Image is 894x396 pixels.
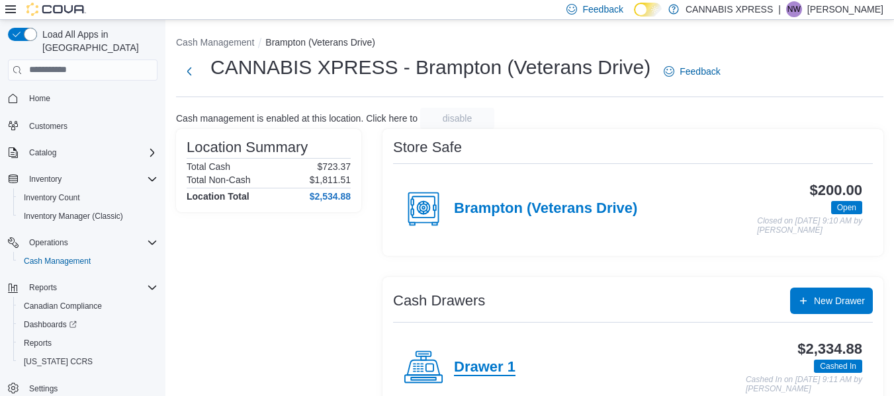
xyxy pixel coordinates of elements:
[797,341,862,357] h3: $2,334.88
[19,335,157,351] span: Reports
[778,1,781,17] p: |
[29,93,50,104] span: Home
[19,317,157,333] span: Dashboards
[24,117,157,134] span: Customers
[24,171,67,187] button: Inventory
[29,174,62,184] span: Inventory
[3,278,163,297] button: Reports
[24,118,73,134] a: Customers
[393,293,485,309] h3: Cash Drawers
[13,252,163,270] button: Cash Management
[786,1,802,17] div: Nathan Wilson
[19,317,82,333] a: Dashboards
[29,383,58,394] span: Settings
[19,208,157,224] span: Inventory Manager (Classic)
[19,208,128,224] a: Inventory Manager (Classic)
[837,202,856,214] span: Open
[13,207,163,225] button: Inventory Manager (Classic)
[24,356,93,367] span: [US_STATE] CCRS
[634,3,662,17] input: Dark Mode
[746,376,862,393] p: Cashed In on [DATE] 9:11 AM by [PERSON_NAME]
[814,294,865,307] span: New Drawer
[210,54,650,81] h1: CANNABIS XPRESS - Brampton (Veterans Drive)
[176,36,883,52] nav: An example of EuiBreadcrumbs
[443,112,472,125] span: disable
[3,143,163,162] button: Catalog
[13,352,163,371] button: [US_STATE] CCRS
[176,58,202,85] button: Next
[187,139,308,155] h3: Location Summary
[810,182,862,198] h3: $200.00
[787,1,801,17] span: NW
[24,338,52,348] span: Reports
[19,298,107,314] a: Canadian Compliance
[310,175,351,185] p: $1,811.51
[317,161,351,172] p: $723.37
[24,192,80,203] span: Inventory Count
[393,139,462,155] h3: Store Safe
[26,3,86,16] img: Cova
[24,91,56,106] a: Home
[19,253,96,269] a: Cash Management
[29,121,67,132] span: Customers
[24,211,123,221] span: Inventory Manager (Classic)
[582,3,623,16] span: Feedback
[3,116,163,135] button: Customers
[265,37,375,48] button: Brampton (Veterans Drive)
[29,237,68,248] span: Operations
[790,288,873,314] button: New Drawer
[24,235,157,251] span: Operations
[19,354,98,370] a: [US_STATE] CCRS
[24,280,62,296] button: Reports
[3,233,163,252] button: Operations
[19,335,57,351] a: Reports
[454,200,637,218] h4: Brampton (Veterans Drive)
[24,280,157,296] span: Reports
[24,145,157,161] span: Catalog
[757,217,862,235] p: Closed on [DATE] 9:10 AM by [PERSON_NAME]
[820,360,856,372] span: Cashed In
[19,190,157,206] span: Inventory Count
[3,89,163,108] button: Home
[807,1,883,17] p: [PERSON_NAME]
[24,235,73,251] button: Operations
[187,175,251,185] h6: Total Non-Cash
[13,188,163,207] button: Inventory Count
[19,354,157,370] span: Washington CCRS
[19,190,85,206] a: Inventory Count
[19,298,157,314] span: Canadian Compliance
[680,65,720,78] span: Feedback
[19,253,157,269] span: Cash Management
[24,145,62,161] button: Catalog
[29,147,56,158] span: Catalog
[420,108,494,129] button: disable
[814,360,862,373] span: Cashed In
[454,359,515,376] h4: Drawer 1
[176,113,418,124] p: Cash management is enabled at this location. Click here to
[831,201,862,214] span: Open
[658,58,725,85] a: Feedback
[13,297,163,315] button: Canadian Compliance
[187,161,230,172] h6: Total Cash
[13,334,163,352] button: Reports
[24,90,157,106] span: Home
[24,171,157,187] span: Inventory
[3,170,163,188] button: Inventory
[24,256,91,266] span: Cash Management
[24,319,77,330] span: Dashboards
[686,1,773,17] p: CANNABIS XPRESS
[310,191,351,202] h4: $2,534.88
[13,315,163,334] a: Dashboards
[187,191,249,202] h4: Location Total
[24,301,102,311] span: Canadian Compliance
[37,28,157,54] span: Load All Apps in [GEOGRAPHIC_DATA]
[176,37,254,48] button: Cash Management
[29,282,57,293] span: Reports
